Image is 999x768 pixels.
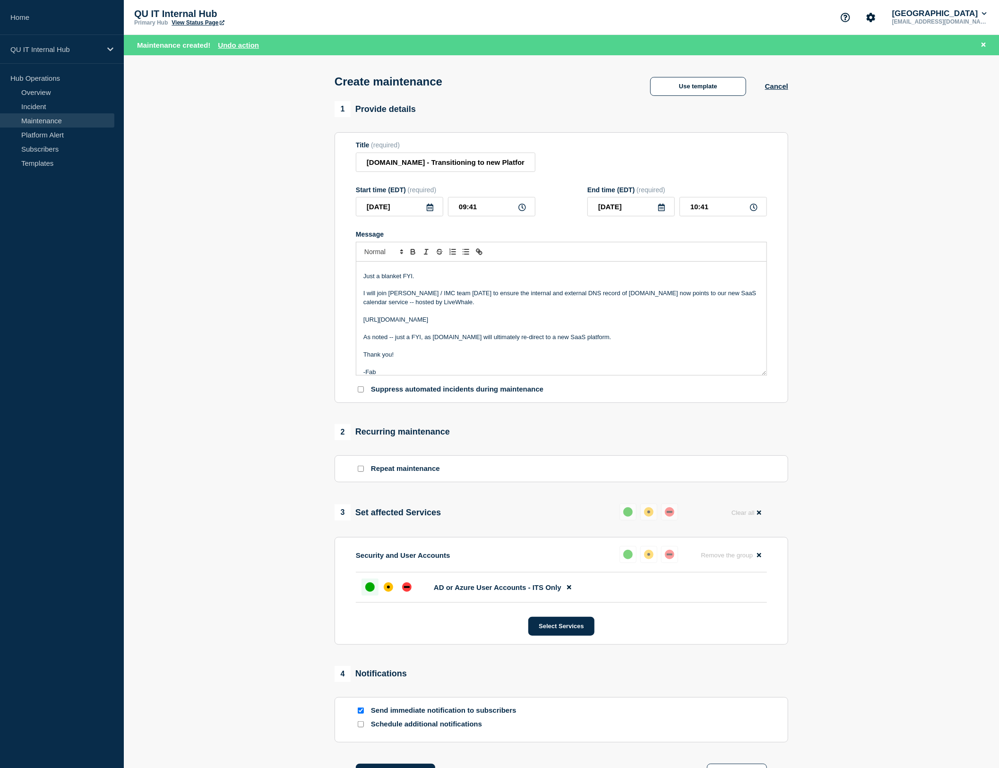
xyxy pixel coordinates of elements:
input: HH:MM [448,197,535,216]
div: affected [644,550,654,559]
input: YYYY-MM-DD [356,197,443,216]
p: [EMAIL_ADDRESS][DOMAIN_NAME] [890,18,989,25]
div: affected [384,582,393,592]
div: down [665,550,674,559]
button: down [661,503,678,521]
div: up [365,582,375,592]
button: Clear all [726,503,767,522]
button: affected [640,546,657,563]
input: Send immediate notification to subscribers [358,708,364,714]
div: Message [356,230,767,238]
input: Title [356,153,535,172]
span: (required) [371,141,400,149]
div: End time (EDT) [587,186,767,194]
p: I will join [PERSON_NAME] / IMC team [DATE] to ensure the internal and external DNS record of [DO... [363,289,759,307]
button: up [620,503,637,521]
div: Provide details [335,101,416,117]
div: Recurring maintenance [335,424,450,440]
p: QU IT Internal Hub [10,45,101,53]
button: Toggle bulleted list [459,246,473,257]
button: down [661,546,678,563]
button: Remove the group [695,546,767,564]
button: Cancel [765,82,788,90]
button: Use template [650,77,746,96]
button: Toggle italic text [420,246,433,257]
div: down [402,582,412,592]
input: Schedule additional notifications [358,721,364,727]
span: 4 [335,666,351,682]
input: YYYY-MM-DD [587,197,675,216]
p: Just a blanket FYI. [363,272,759,281]
input: Repeat maintenance [358,466,364,472]
h1: Create maintenance [335,75,442,88]
span: (required) [637,186,665,194]
div: Title [356,141,535,149]
p: [URL][DOMAIN_NAME] [363,316,759,324]
p: -Fab [363,368,759,376]
button: Toggle strikethrough text [433,246,446,257]
div: up [623,507,633,517]
span: (required) [408,186,437,194]
input: HH:MM [680,197,767,216]
button: Toggle link [473,246,486,257]
span: 3 [335,504,351,521]
div: affected [644,507,654,517]
div: down [665,507,674,517]
p: Suppress automated incidents during maintenance [371,385,543,394]
p: QU IT Internal Hub [134,9,323,19]
a: View Status Page [172,19,224,26]
span: 2 [335,424,351,440]
span: AD or Azure User Accounts - ITS Only [434,583,561,591]
p: Primary Hub [134,19,168,26]
span: 1 [335,101,351,117]
button: [GEOGRAPHIC_DATA] [890,9,989,18]
p: Repeat maintenance [371,464,440,473]
button: Undo action [218,41,259,49]
span: Maintenance created! [137,41,210,49]
button: affected [640,503,657,521]
p: Send immediate notification to subscribers [371,706,522,715]
p: Thank you! [363,350,759,359]
input: Suppress automated incidents during maintenance [358,386,364,393]
button: Toggle bold text [406,246,420,257]
div: Start time (EDT) [356,186,535,194]
span: Font size [360,246,406,257]
button: Support [835,8,855,27]
button: Toggle ordered list [446,246,459,257]
div: Set affected Services [335,504,441,521]
button: Account settings [861,8,881,27]
p: As noted -- just a FYI, as [DOMAIN_NAME] will ultimately re-direct to a new SaaS platform. [363,333,759,341]
p: Schedule additional notifications [371,720,522,729]
p: Security and User Accounts [356,551,450,559]
button: up [620,546,637,563]
button: Select Services [528,617,594,636]
span: Remove the group [701,552,753,559]
div: Notifications [335,666,407,682]
div: up [623,550,633,559]
div: Message [356,262,766,375]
